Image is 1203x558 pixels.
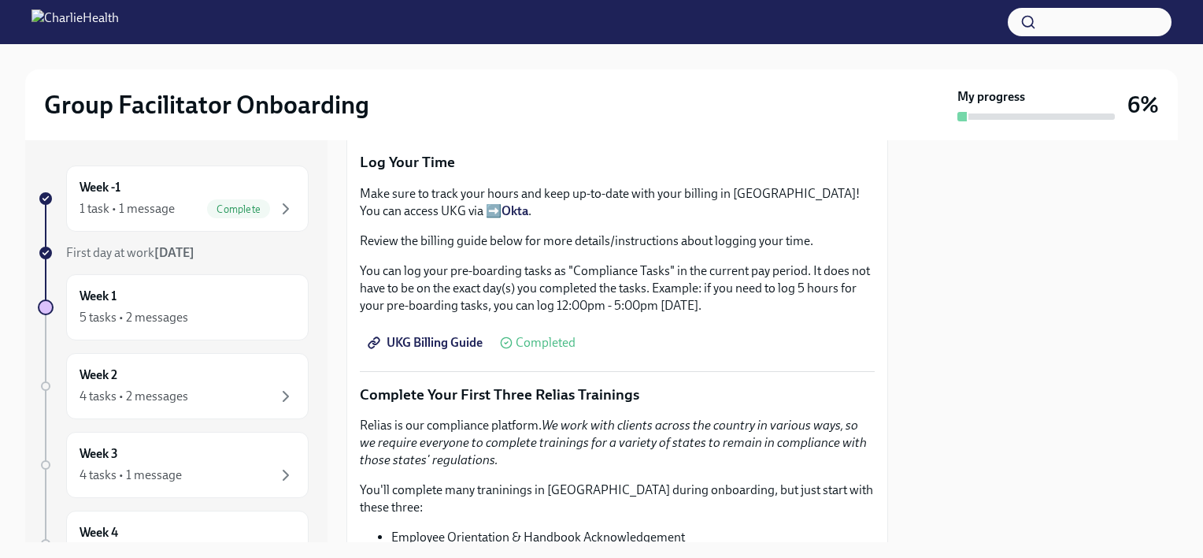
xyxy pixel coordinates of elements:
h6: Week 3 [80,445,118,463]
div: 4 tasks • 1 message [80,467,182,484]
a: UKG Billing Guide [360,327,494,359]
h6: Week 4 [80,524,118,541]
h6: Week -1 [80,179,120,196]
p: Relias is our compliance platform. [360,417,875,469]
h3: 6% [1127,91,1159,119]
h6: Week 1 [80,288,117,305]
a: First day at work[DATE] [38,244,309,262]
a: Week 34 tasks • 1 message [38,432,309,498]
p: Review the billing guide below for more details/instructions about logging your time. [360,232,875,250]
h2: Group Facilitator Onboarding [44,89,369,121]
a: Week 24 tasks • 2 messages [38,353,309,419]
h6: Week 2 [80,366,117,384]
p: Make sure to track your hours and keep up-to-date with your billing in [GEOGRAPHIC_DATA]! You can... [360,185,875,220]
strong: My progress [957,88,1025,106]
div: 1 task • 1 message [80,200,175,218]
p: Complete Your First Three Relias Trainings [360,385,875,405]
em: We work with clients across the country in various ways, so we require everyone to complete train... [360,418,867,467]
strong: [DATE] [154,245,194,260]
p: You'll complete many traninings in [GEOGRAPHIC_DATA] during onboarding, but just start with these... [360,482,875,516]
span: Completed [516,337,576,349]
span: First day at work [66,245,194,260]
p: Log Your Time [360,152,875,173]
li: Employee Orientation & Handbook Acknowledgement [391,529,875,546]
span: UKG Billing Guide [371,335,483,351]
span: Complete [207,203,270,215]
div: 4 tasks • 2 messages [80,388,188,405]
p: You can log your pre-boarding tasks as "Compliance Tasks" in the current pay period. It does not ... [360,262,875,314]
div: 5 tasks • 2 messages [80,309,188,326]
a: Week -11 task • 1 messageComplete [38,166,309,232]
img: CharlieHealth [31,9,119,35]
a: Week 15 tasks • 2 messages [38,274,309,340]
a: Okta [502,203,528,218]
